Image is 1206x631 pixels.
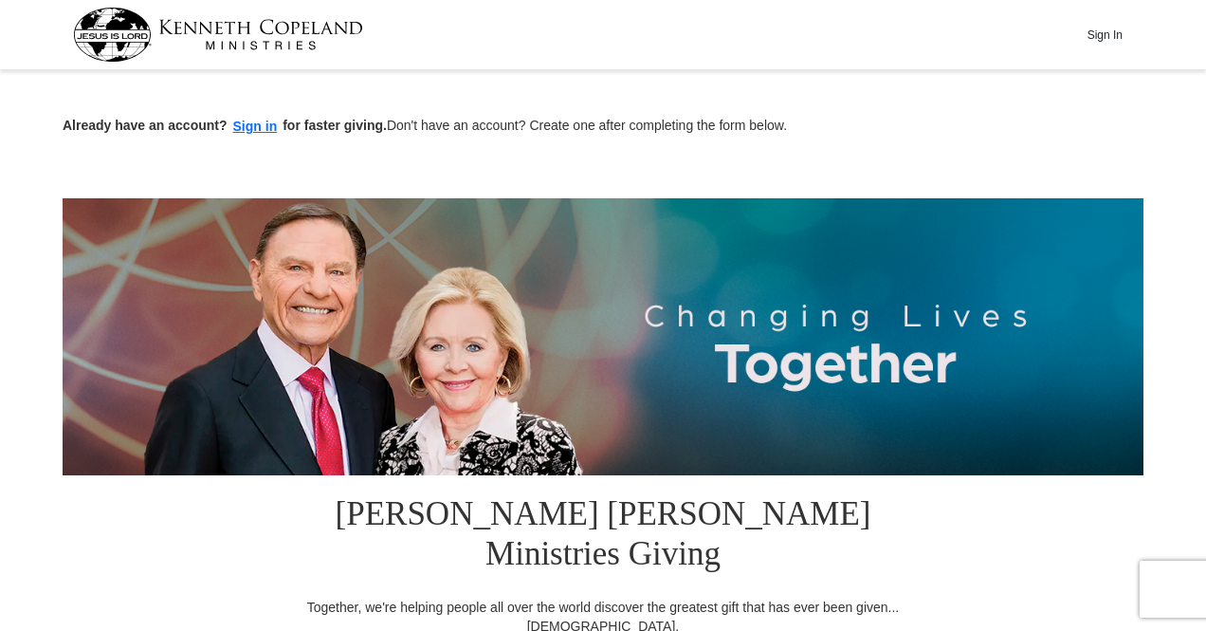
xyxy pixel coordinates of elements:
[228,116,283,138] button: Sign in
[63,118,387,133] strong: Already have an account? for faster giving.
[73,8,363,62] img: kcm-header-logo.svg
[63,116,1143,138] p: Don't have an account? Create one after completing the form below.
[295,475,911,598] h1: [PERSON_NAME] [PERSON_NAME] Ministries Giving
[1076,20,1133,49] button: Sign In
